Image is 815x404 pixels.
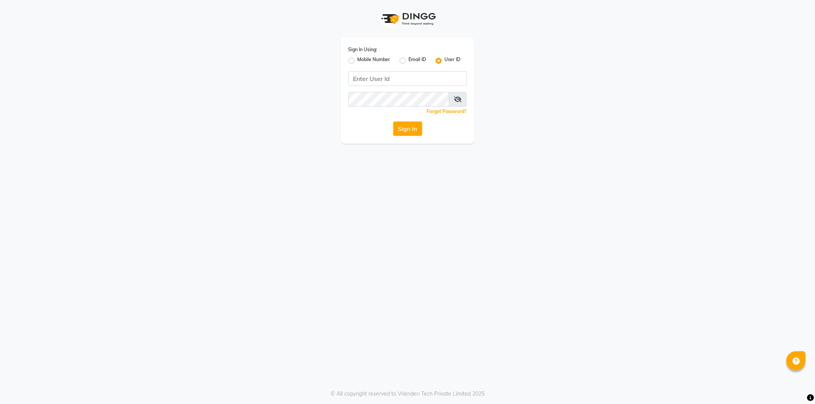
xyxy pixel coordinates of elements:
label: User ID [445,56,461,65]
a: Forgot Password? [427,108,467,114]
input: Username [348,92,450,107]
label: Sign In Using: [348,46,378,53]
input: Username [348,71,467,86]
img: logo1.svg [377,8,438,30]
label: Email ID [409,56,426,65]
button: Sign In [393,121,422,136]
label: Mobile Number [358,56,390,65]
